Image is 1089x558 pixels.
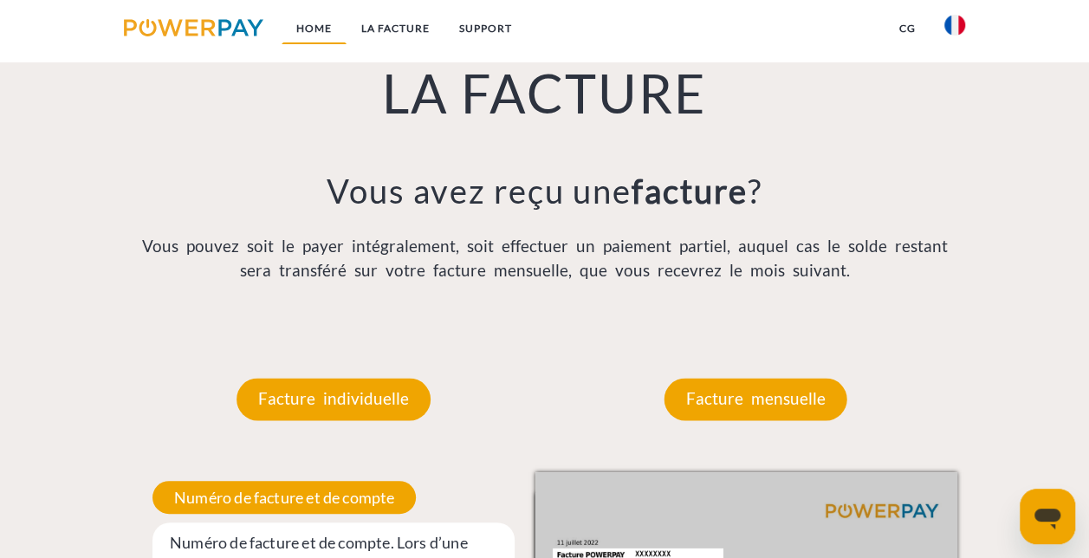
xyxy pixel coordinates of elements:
p: Facture mensuelle [664,378,846,419]
img: fr [944,15,965,36]
h3: Vous avez reçu une ? [123,171,967,212]
b: facture [632,171,748,211]
p: Vous pouvez soit le payer intégralement, soit effectuer un paiement partiel, auquel cas le solde ... [123,234,967,283]
img: logo-powerpay.svg [124,19,263,36]
a: CG [884,13,930,44]
a: LA FACTURE [347,13,444,44]
span: Numéro de facture et de compte [152,481,416,514]
a: Support [444,13,527,44]
h1: LA FACTURE [123,61,967,127]
a: Home [282,13,347,44]
p: Facture individuelle [237,378,431,419]
iframe: Bouton de lancement de la fenêtre de messagerie [1020,489,1075,544]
